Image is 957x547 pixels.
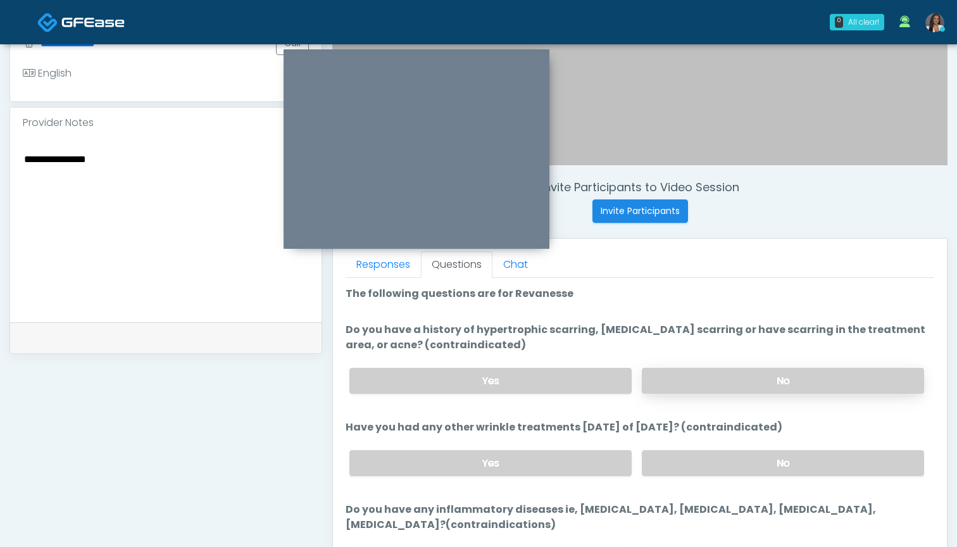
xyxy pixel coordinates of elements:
button: Invite Participants [592,199,688,223]
div: All clear! [848,16,879,28]
div: 0 [835,16,843,28]
div: Provider Notes [10,108,322,138]
img: Docovia [61,16,125,28]
label: Yes [349,450,632,476]
label: No [642,368,924,394]
label: Do you have any inflammatory diseases ie, [MEDICAL_DATA], [MEDICAL_DATA], [MEDICAL_DATA], [MEDICA... [346,502,934,532]
button: Open LiveChat chat widget [10,5,48,43]
a: Chat [492,251,539,278]
img: Anjali Nandakumar [925,13,944,32]
label: The following questions are for Revanesse [346,286,573,301]
label: Have you had any other wrinkle treatments [DATE] of [DATE]? (contraindicated) [346,420,782,435]
div: English [23,66,72,81]
label: Yes [349,368,632,394]
img: Docovia [37,12,58,33]
a: Responses [346,251,421,278]
h4: Invite Participants to Video Session [332,180,948,194]
label: Do you have a history of hypertrophic scarring, [MEDICAL_DATA] scarring or have scarring in the t... [346,322,934,353]
a: 0 All clear! [822,9,892,35]
a: Questions [421,251,492,278]
label: No [642,450,924,476]
a: Docovia [37,1,125,42]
